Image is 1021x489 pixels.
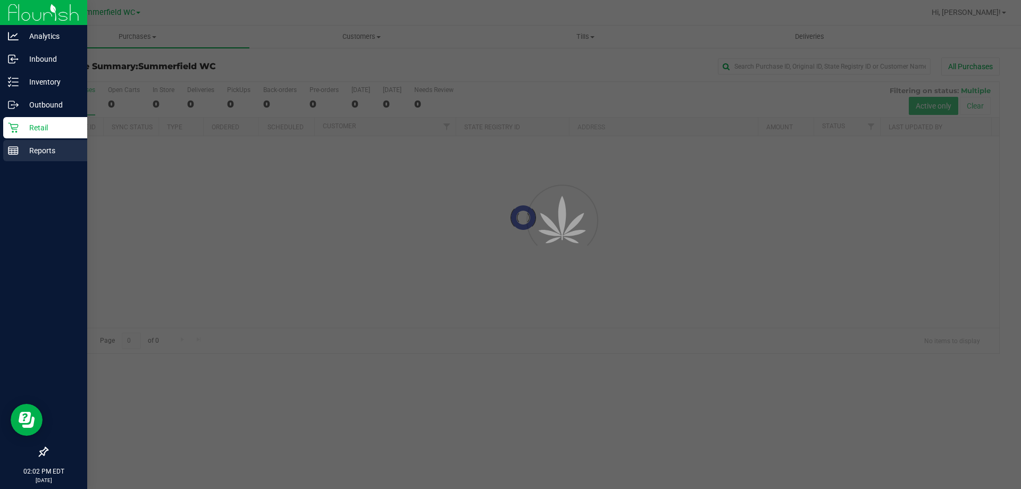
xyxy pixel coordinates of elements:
[19,76,82,88] p: Inventory
[8,31,19,42] inline-svg: Analytics
[19,98,82,111] p: Outbound
[8,145,19,156] inline-svg: Reports
[8,77,19,87] inline-svg: Inventory
[5,467,82,476] p: 02:02 PM EDT
[11,404,43,436] iframe: Resource center
[19,30,82,43] p: Analytics
[19,53,82,65] p: Inbound
[19,121,82,134] p: Retail
[19,144,82,157] p: Reports
[5,476,82,484] p: [DATE]
[8,100,19,110] inline-svg: Outbound
[8,54,19,64] inline-svg: Inbound
[8,122,19,133] inline-svg: Retail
